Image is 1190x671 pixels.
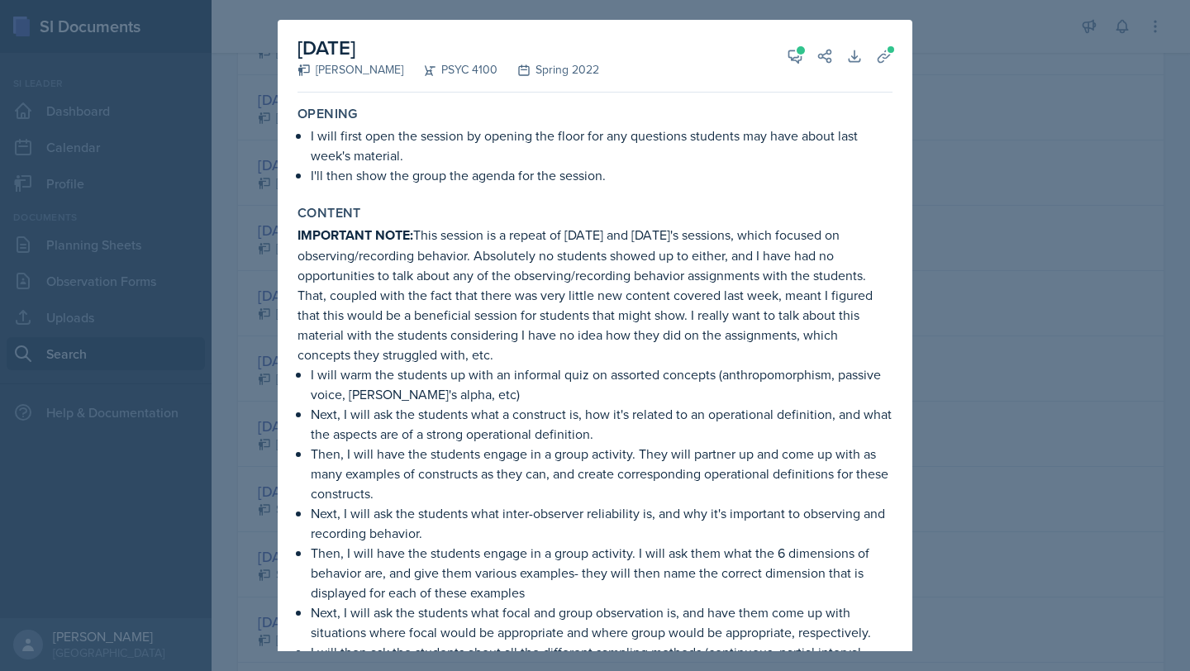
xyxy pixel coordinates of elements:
[311,364,892,404] p: I will warm the students up with an informal quiz on assorted concepts (anthropomorphism, passive...
[311,503,892,543] p: Next, I will ask the students what inter-observer reliability is, and why it's important to obser...
[497,61,599,79] div: Spring 2022
[297,106,358,122] label: Opening
[297,205,361,221] label: Content
[297,226,413,245] strong: IMPORTANT NOTE:
[297,61,403,79] div: [PERSON_NAME]
[311,444,892,503] p: Then, I will have the students engage in a group activity. They will partner up and come up with ...
[311,602,892,642] p: Next, I will ask the students what focal and group observation is, and have them come up with sit...
[311,126,892,165] p: I will first open the session by opening the floor for any questions students may have about last...
[311,404,892,444] p: Next, I will ask the students what a construct is, how it's related to an operational definition,...
[297,225,892,364] p: This session is a repeat of [DATE] and [DATE]'s sessions, which focused on observing/recording be...
[311,543,892,602] p: Then, I will have the students engage in a group activity. I will ask them what the 6 dimensions ...
[403,61,497,79] div: PSYC 4100
[297,33,599,63] h2: [DATE]
[311,165,892,185] p: I'll then show the group the agenda for the session.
